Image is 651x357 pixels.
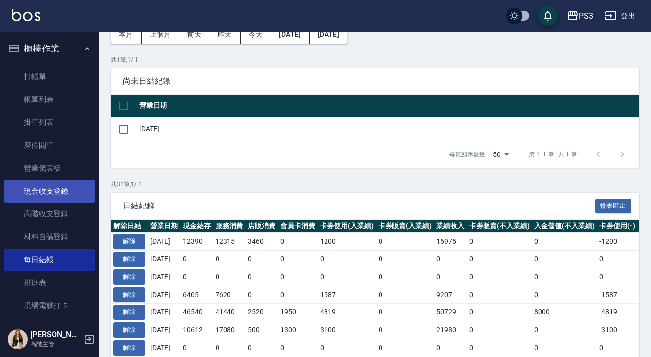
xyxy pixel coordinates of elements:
td: 2520 [245,304,278,321]
button: 今天 [241,25,271,44]
th: 營業日期 [148,220,180,233]
td: 0 [213,268,246,286]
th: 解除日結 [111,220,148,233]
button: 上個月 [142,25,179,44]
button: 櫃檯作業 [4,36,95,61]
td: [DATE] [148,286,180,304]
td: 7620 [213,286,246,304]
td: 1300 [278,321,318,339]
td: 0 [467,339,532,357]
td: 41440 [213,304,246,321]
a: 現金收支登錄 [4,180,95,203]
button: 昨天 [210,25,241,44]
p: 每頁顯示數量 [449,150,485,159]
td: 12315 [213,233,246,251]
img: Person [8,329,28,349]
td: [DATE] [148,268,180,286]
span: 尚未日結紀錄 [123,76,627,86]
td: 46540 [180,304,213,321]
td: 50729 [434,304,467,321]
td: 9207 [434,286,467,304]
td: 8000 [532,304,597,321]
td: 0 [467,233,532,251]
td: 0 [467,321,532,339]
td: 3100 [318,321,376,339]
p: 共 1 筆, 1 / 1 [111,55,639,64]
td: -4819 [597,304,638,321]
a: 掛單列表 [4,111,95,134]
button: [DATE] [310,25,347,44]
td: 4819 [318,304,376,321]
a: 座位開單 [4,134,95,156]
td: 0 [434,339,467,357]
td: -3100 [597,321,638,339]
h5: [PERSON_NAME] [30,330,81,340]
td: 0 [376,339,434,357]
td: 3460 [245,233,278,251]
td: 16975 [434,233,467,251]
td: 0 [434,268,467,286]
td: [DATE] [148,304,180,321]
th: 卡券使用(入業績) [318,220,376,233]
button: PS3 [563,6,597,26]
td: 0 [532,286,597,304]
button: 解除 [113,322,145,338]
td: 0 [278,286,318,304]
td: 0 [318,339,376,357]
td: 0 [434,251,467,268]
td: 0 [467,286,532,304]
td: 0 [467,251,532,268]
td: 1200 [318,233,376,251]
td: 0 [180,251,213,268]
td: 500 [245,321,278,339]
td: 0 [376,233,434,251]
td: 0 [278,339,318,357]
a: 帳單列表 [4,88,95,111]
button: 登出 [601,7,639,25]
td: 0 [278,233,318,251]
td: 0 [318,268,376,286]
td: [DATE] [148,321,180,339]
td: -1200 [597,233,638,251]
td: 0 [532,321,597,339]
td: 0 [213,251,246,268]
button: 解除 [113,234,145,249]
p: 第 1–1 筆 共 1 筆 [529,150,577,159]
td: 0 [278,268,318,286]
th: 店販消費 [245,220,278,233]
a: 每日結帳 [4,249,95,271]
button: 解除 [113,269,145,285]
button: 解除 [113,305,145,320]
th: 卡券販賣(不入業績) [467,220,532,233]
td: 0 [467,304,532,321]
td: 0 [597,339,638,357]
button: 解除 [113,287,145,303]
td: 0 [597,268,638,286]
div: 50 [489,141,513,168]
td: -1587 [597,286,638,304]
td: 0 [180,339,213,357]
button: 解除 [113,340,145,356]
td: 0 [245,251,278,268]
td: 10612 [180,321,213,339]
td: 21980 [434,321,467,339]
td: 17080 [213,321,246,339]
button: save [538,6,558,26]
th: 現金結存 [180,220,213,233]
td: 12390 [180,233,213,251]
th: 卡券使用(-) [597,220,638,233]
td: 0 [278,251,318,268]
a: 排班表 [4,271,95,294]
td: 1950 [278,304,318,321]
img: Logo [12,9,40,21]
td: 0 [376,268,434,286]
div: PS3 [579,10,593,22]
td: 0 [532,339,597,357]
td: 0 [467,268,532,286]
button: 解除 [113,252,145,267]
td: 0 [376,304,434,321]
td: [DATE] [137,117,639,141]
td: 0 [180,268,213,286]
td: 1587 [318,286,376,304]
td: 0 [245,286,278,304]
